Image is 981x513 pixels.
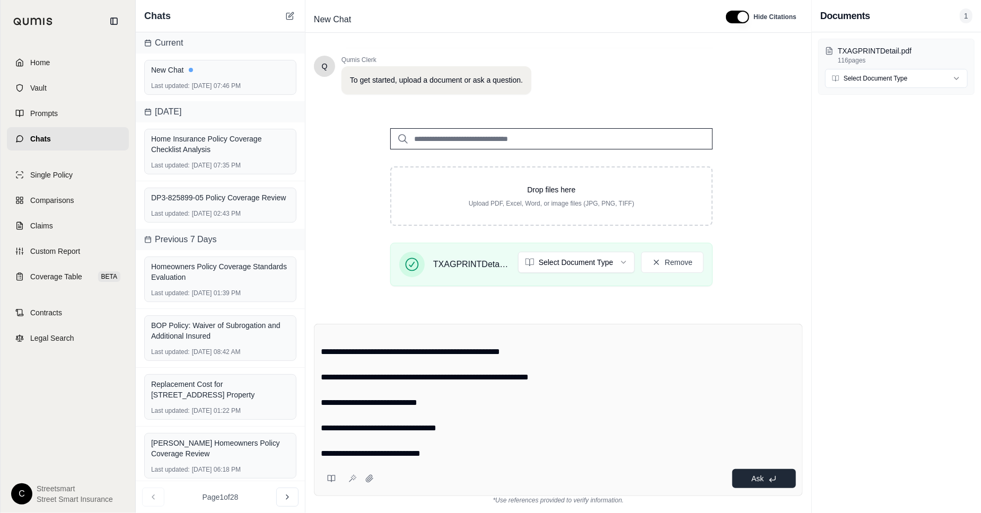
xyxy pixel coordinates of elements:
div: [DATE] 06:18 PM [151,465,290,474]
div: BOP Policy: Waiver of Subrogation and Additional Insured [151,320,290,341]
div: [PERSON_NAME] Homeowners Policy Coverage Review [151,438,290,459]
a: Contracts [7,301,129,324]
span: Hello [322,61,328,72]
span: Street Smart Insurance [37,494,113,505]
div: Current [136,32,305,54]
a: Comparisons [7,189,129,212]
h3: Documents [820,8,870,23]
a: Single Policy [7,163,129,187]
span: Custom Report [30,246,80,256]
span: Chats [144,8,171,23]
span: New Chat [310,11,355,28]
span: TXAGPRINTDetail.pdf [433,258,510,271]
div: [DATE] 02:43 PM [151,209,290,218]
span: Last updated: [151,465,190,474]
div: DP3-825899-05 Policy Coverage Review [151,192,290,203]
span: Last updated: [151,161,190,170]
button: Ask [732,469,796,488]
span: Vault [30,83,47,93]
div: [DATE] 01:22 PM [151,406,290,415]
button: Remove [641,252,704,273]
a: Chats [7,127,129,151]
span: Contracts [30,307,62,318]
span: Last updated: [151,289,190,297]
span: Ask [751,474,764,483]
span: Streetsmart [37,483,113,494]
div: [DATE] 01:39 PM [151,289,290,297]
span: Coverage Table [30,271,82,282]
div: Previous 7 Days [136,229,305,250]
img: Qumis Logo [13,17,53,25]
span: Single Policy [30,170,73,180]
a: Prompts [7,102,129,125]
span: Home [30,57,50,68]
span: Last updated: [151,82,190,90]
span: Page 1 of 28 [203,492,239,502]
button: Collapse sidebar [106,13,122,30]
span: Qumis Clerk [341,56,531,64]
a: Coverage TableBETA [7,265,129,288]
span: Chats [30,134,51,144]
div: Homeowners Policy Coverage Standards Evaluation [151,261,290,282]
div: C [11,483,32,505]
p: 116 pages [838,56,968,65]
a: Home [7,51,129,74]
div: [DATE] [136,101,305,122]
span: Last updated: [151,209,190,218]
a: Claims [7,214,129,237]
span: Last updated: [151,348,190,356]
p: To get started, upload a document or ask a question. [350,75,523,86]
span: Hide Citations [754,13,796,21]
p: Upload PDF, Excel, Word, or image files (JPG, PNG, TIFF) [408,199,695,208]
span: Prompts [30,108,58,119]
div: Home Insurance Policy Coverage Checklist Analysis [151,134,290,155]
span: Legal Search [30,333,74,343]
span: Comparisons [30,195,74,206]
div: [DATE] 07:35 PM [151,161,290,170]
div: [DATE] 08:42 AM [151,348,290,356]
span: 1 [960,8,973,23]
p: TXAGPRINTDetail.pdf [838,46,968,56]
div: [DATE] 07:46 PM [151,82,290,90]
button: New Chat [284,10,296,22]
div: *Use references provided to verify information. [314,496,803,505]
div: Replacement Cost for [STREET_ADDRESS] Property [151,379,290,400]
a: Custom Report [7,240,129,263]
button: TXAGPRINTDetail.pdf116pages [825,46,968,65]
a: Legal Search [7,326,129,350]
p: Drop files here [408,184,695,195]
span: BETA [98,271,120,282]
div: New Chat [151,65,290,75]
a: Vault [7,76,129,100]
span: Last updated: [151,406,190,415]
span: Claims [30,220,53,231]
div: Edit Title [310,11,713,28]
